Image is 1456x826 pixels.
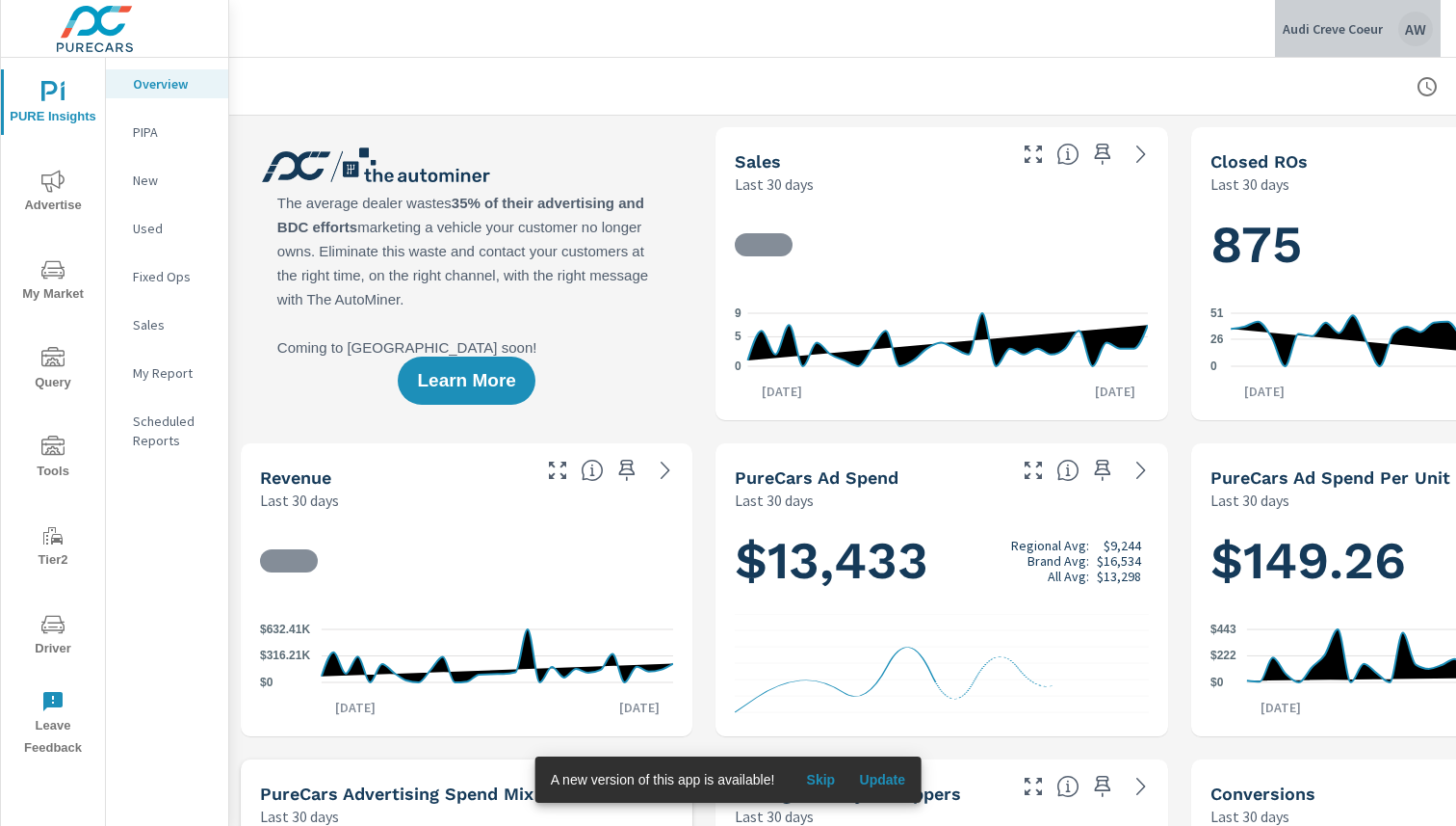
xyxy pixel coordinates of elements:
[735,467,898,488] h5: PureCars Ad Spend
[735,151,781,172] h5: Sales
[1011,538,1089,553] p: Regional Avg:
[7,170,99,217] span: Advertise
[133,74,213,93] p: Overview
[1210,360,1217,373] text: 0
[797,771,844,788] span: Skip
[260,489,339,512] p: Last 30 days
[1087,139,1118,170] span: Save this to your personalized report
[1027,553,1089,569] p: Brand Avg:
[1081,382,1149,401] p: [DATE]
[260,784,533,804] h5: PureCars Advertising Spend Mix
[106,214,228,243] div: Used
[260,467,331,488] h5: Revenue
[133,267,213,286] p: Fixed Ops
[7,258,99,306] span: My Market
[1087,771,1118,802] span: Save this to your personalized report
[106,118,228,147] div: PIPA
[133,412,213,450] p: Scheduled Reports
[735,489,814,512] p: Last 30 days
[398,357,534,405] button: Learn More
[1210,623,1236,636] text: $443
[1247,698,1314,717] p: [DATE]
[1056,775,1079,798] span: A rolling 30 day total of daily Shoppers on the dealership website, averaged over the selected da...
[1104,538,1141,553] p: $9,244
[260,623,310,636] text: $632.41K
[735,306,741,320] text: 9
[1210,676,1224,689] text: $0
[1,58,105,767] div: nav menu
[611,455,642,486] span: Save this to your personalized report
[735,360,741,373] text: 0
[1056,143,1079,166] span: Number of vehicles sold by the dealership over the selected date range. [Source: This data is sou...
[581,459,604,482] span: Total sales revenue over the selected date range. [Source: This data is sourced from the dealer’s...
[1018,771,1049,802] button: Make Fullscreen
[1210,489,1289,512] p: Last 30 days
[106,407,228,455] div: Scheduled Reports
[1283,20,1383,38] p: Audi Creve Coeur
[1398,12,1433,46] div: AW
[260,650,310,663] text: $316.21K
[1210,306,1224,320] text: 51
[7,436,99,483] span: Tools
[1056,459,1079,482] span: Total cost of media for all PureCars channels for the selected dealership group over the selected...
[1231,382,1298,401] p: [DATE]
[735,528,1148,594] h1: $13,433
[551,772,775,787] span: A new version of this app is available!
[1126,771,1157,802] a: See more details in report
[133,219,213,238] p: Used
[7,347,99,394] span: Query
[133,122,213,142] p: PIPA
[106,310,228,339] div: Sales
[322,698,389,717] p: [DATE]
[106,359,228,387] div: My Report
[7,613,99,660] span: Driver
[790,764,851,795] button: Skip
[7,524,99,572] span: Tier2
[106,262,228,291] div: Fixed Ops
[1210,151,1308,172] h5: Closed ROs
[1097,553,1141,569] p: $16,534
[1210,333,1224,346] text: 26
[1126,139,1157,170] a: See more details in report
[417,372,515,389] span: Learn More
[1210,649,1236,662] text: $222
[1126,455,1157,486] a: See more details in report
[735,330,741,343] text: 5
[735,173,814,196] p: Last 30 days
[650,455,681,486] a: See more details in report
[606,698,673,717] p: [DATE]
[1210,784,1315,804] h5: Conversions
[106,166,228,195] div: New
[1048,569,1089,584] p: All Avg:
[851,764,913,795] button: Update
[260,676,273,689] text: $0
[1018,139,1049,170] button: Make Fullscreen
[106,69,228,98] div: Overview
[1018,455,1049,486] button: Make Fullscreen
[133,315,213,334] p: Sales
[7,690,99,759] span: Leave Feedback
[1210,173,1289,196] p: Last 30 days
[1097,569,1141,584] p: $13,298
[542,455,573,486] button: Make Fullscreen
[859,771,905,788] span: Update
[133,363,213,383] p: My Report
[7,81,99,128] span: PURE Insights
[133,171,213,190] p: New
[1087,455,1118,486] span: Save this to your personalized report
[748,382,816,401] p: [DATE]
